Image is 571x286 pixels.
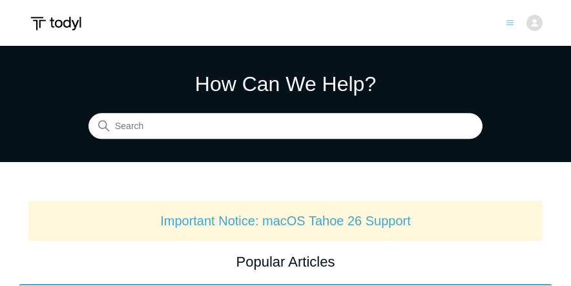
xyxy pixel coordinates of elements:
[88,114,483,139] input: Search
[28,251,543,272] h2: Popular Articles
[88,68,483,99] h1: How Can We Help?
[506,16,514,27] button: Toggle navigation menu
[28,12,83,36] img: Todyl Support Center Help Center home page
[160,214,411,228] a: Important Notice: macOS Tahoe 26 Support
